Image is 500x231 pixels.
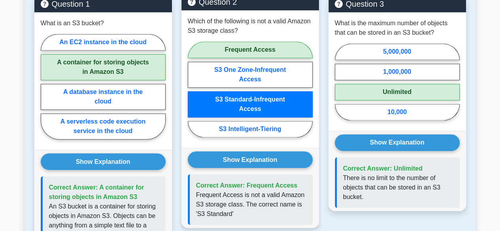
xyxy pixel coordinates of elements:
label: 1,000,000 [335,64,460,80]
button: Show Explanation [188,151,313,168]
label: S3 Intelligent-Tiering [188,121,313,137]
label: S3 One Zone-Infrequent Access [188,62,313,88]
label: Unlimited [335,84,460,100]
label: A container for storing objects in Amazon S3 [41,54,166,80]
span: Correct Answer: Frequent Access [196,182,298,188]
label: An EC2 instance in the cloud [41,34,166,51]
button: Show Explanation [41,153,166,170]
button: Show Explanation [335,134,460,151]
label: 5,000,000 [335,43,460,60]
p: Which of the following is not a valid Amazon S3 storage class? [188,17,313,36]
label: 10,000 [335,104,460,120]
span: Correct Answer: A container for storing objects in Amazon S3 [49,184,144,200]
label: S3 Standard-Infrequent Access [188,91,313,117]
p: What is the maximum number of objects that can be stored in an S3 bucket? [335,19,460,38]
p: Frequent Access is not a valid Amazon S3 storage class. The correct name is 'S3 Standard' [196,190,306,218]
span: Correct Answer: Unlimited [343,165,423,171]
p: What is an S3 bucket? [41,19,104,28]
label: A serverless code execution service in the cloud [41,113,166,139]
label: A database instance in the cloud [41,84,166,110]
label: Frequent Access [188,41,313,58]
p: There is no limit to the number of objects that can be stored in an S3 bucket. [343,173,453,201]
